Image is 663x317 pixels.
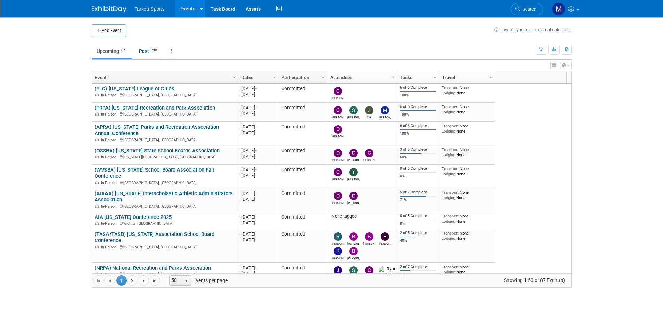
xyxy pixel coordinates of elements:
td: Committed [278,122,327,145]
img: Chris Patton [365,149,373,157]
span: - [255,167,257,172]
span: In-Person [101,155,119,159]
img: Steve Naum [349,266,358,275]
a: Column Settings [270,71,278,82]
span: Lodging: [442,90,456,95]
span: - [255,148,257,153]
div: 29% [400,272,436,277]
div: [GEOGRAPHIC_DATA], [GEOGRAPHIC_DATA] [95,244,235,250]
div: [DATE] [241,153,275,159]
span: Column Settings [488,74,494,80]
img: Robert Wilcox [334,232,342,241]
div: [DATE] [241,237,275,243]
img: In-Person Event [95,155,99,158]
span: Transport: [442,147,460,152]
div: Chris Wedge [332,95,344,100]
img: Mathieu Martel [552,2,565,16]
a: (FRPA) [US_STATE] Recreation and Park Association [95,105,215,111]
div: None None [442,231,492,241]
div: Serge Silva [347,114,360,119]
a: Past740 [134,45,164,58]
span: Lodging: [442,129,456,134]
a: Dates [241,71,274,83]
a: Go to the previous page [104,275,115,286]
a: Search [511,3,543,15]
img: Mathieu Martel [381,106,389,114]
span: Transport: [442,104,460,109]
a: (AIAAA) [US_STATE] Interscholastic Athletic Administrators Association [95,190,233,203]
span: Lodging: [442,172,456,176]
div: Wichita, [GEOGRAPHIC_DATA] [95,220,235,226]
a: (TASA/TASB) [US_STATE] Association School Board Conference [95,231,214,244]
div: 2 of 7 Complete [400,264,436,269]
div: 0 of 5 Complete [400,214,436,219]
div: 60% [400,155,436,160]
a: (FLC) [US_STATE] League of Cities [95,86,174,92]
span: Tarkett Sports [135,6,165,12]
div: None None [442,85,492,95]
div: None None [442,190,492,200]
div: David Ross [332,157,344,162]
img: Dennis Regan [349,149,358,157]
span: - [255,191,257,196]
a: Tasks [400,71,434,83]
a: (NRPA) National Recreation and Parks Association [95,265,211,271]
div: Dennis Regan [347,157,360,162]
span: Column Settings [432,74,438,80]
div: [GEOGRAPHIC_DATA], [GEOGRAPHIC_DATA] [95,203,235,209]
div: [DATE] [241,105,275,111]
span: Events per page [160,275,235,286]
span: Transport: [442,166,460,171]
a: Go to the first page [93,275,104,286]
span: Showing 1-50 of 87 Event(s) [497,275,571,285]
div: [DATE] [241,196,275,202]
span: Go to the next page [141,278,147,284]
td: Committed [278,103,327,122]
div: [DATE] [241,190,275,196]
td: Committed [278,165,327,188]
div: [DATE] [241,92,275,97]
span: In-Person [101,204,119,209]
span: Transport: [442,85,460,90]
td: Committed [278,84,327,103]
span: - [255,105,257,110]
a: Column Settings [431,71,439,82]
a: (APRA) [US_STATE] Parks and Recreation Association Annual Conference [95,124,219,137]
div: [DATE] [241,130,275,136]
div: Donny Jones [332,200,344,205]
div: 2 of 5 Complete [400,231,436,236]
span: 87 [119,48,127,53]
span: Transport: [442,124,460,128]
a: 2 [127,275,137,286]
div: 0 of 5 Complete [400,166,436,171]
img: Brandon Parrott [349,247,358,255]
div: [DATE] [241,86,275,92]
div: [GEOGRAPHIC_DATA], [GEOGRAPHIC_DATA] [95,180,235,185]
div: [DATE] [241,214,275,220]
div: 100% [400,131,436,136]
div: [DATE] [241,124,275,130]
div: [DATE] [241,220,275,226]
span: Lodging: [442,110,456,114]
div: [DATE] [241,271,275,277]
td: Committed [278,263,327,296]
div: Chris Patton [363,157,375,162]
span: In-Person [101,272,119,277]
span: - [255,214,257,220]
img: Zak Sigler [365,106,373,114]
div: 6 of 6 Complete [400,85,436,90]
div: Connor Schlegel [332,176,344,181]
span: In-Person [101,138,119,142]
span: Lodging: [442,152,456,157]
span: 1 [116,275,127,286]
img: In-Person Event [95,138,99,141]
div: Zak Sigler [363,114,375,119]
span: Search [520,7,536,12]
img: In-Person Event [95,204,99,208]
div: Robert Wilcox [332,241,344,245]
span: Go to the previous page [107,278,112,284]
a: Attendees [330,71,393,83]
span: In-Person [101,221,119,226]
img: Chris Wedge [365,266,373,275]
img: Bryan Cox [365,232,373,241]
